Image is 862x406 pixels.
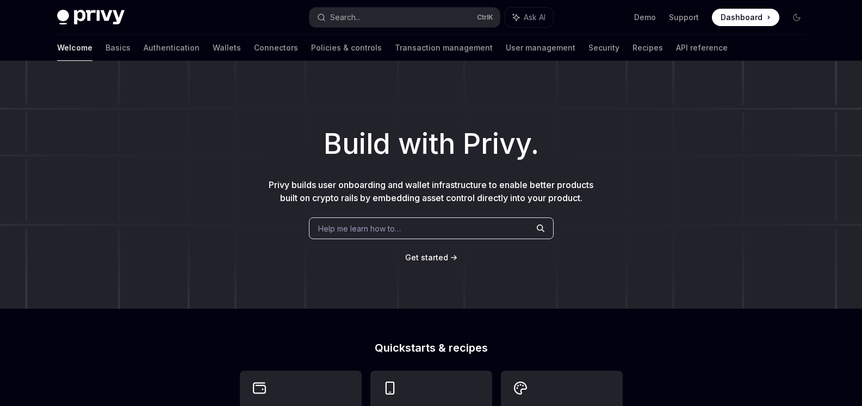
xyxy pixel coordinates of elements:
[588,35,619,61] a: Security
[506,35,575,61] a: User management
[318,223,401,234] span: Help me learn how to…
[524,12,545,23] span: Ask AI
[17,123,845,165] h1: Build with Privy.
[405,252,448,263] a: Get started
[477,13,493,22] span: Ctrl K
[311,35,382,61] a: Policies & controls
[213,35,241,61] a: Wallets
[57,10,125,25] img: dark logo
[330,11,361,24] div: Search...
[254,35,298,61] a: Connectors
[240,342,623,353] h2: Quickstarts & recipes
[505,8,553,27] button: Ask AI
[788,9,805,26] button: Toggle dark mode
[269,179,593,203] span: Privy builds user onboarding and wallet infrastructure to enable better products built on crypto ...
[405,253,448,262] span: Get started
[632,35,663,61] a: Recipes
[712,9,779,26] a: Dashboard
[669,12,699,23] a: Support
[721,12,762,23] span: Dashboard
[106,35,131,61] a: Basics
[395,35,493,61] a: Transaction management
[309,8,500,27] button: Search...CtrlK
[676,35,728,61] a: API reference
[634,12,656,23] a: Demo
[144,35,200,61] a: Authentication
[57,35,92,61] a: Welcome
